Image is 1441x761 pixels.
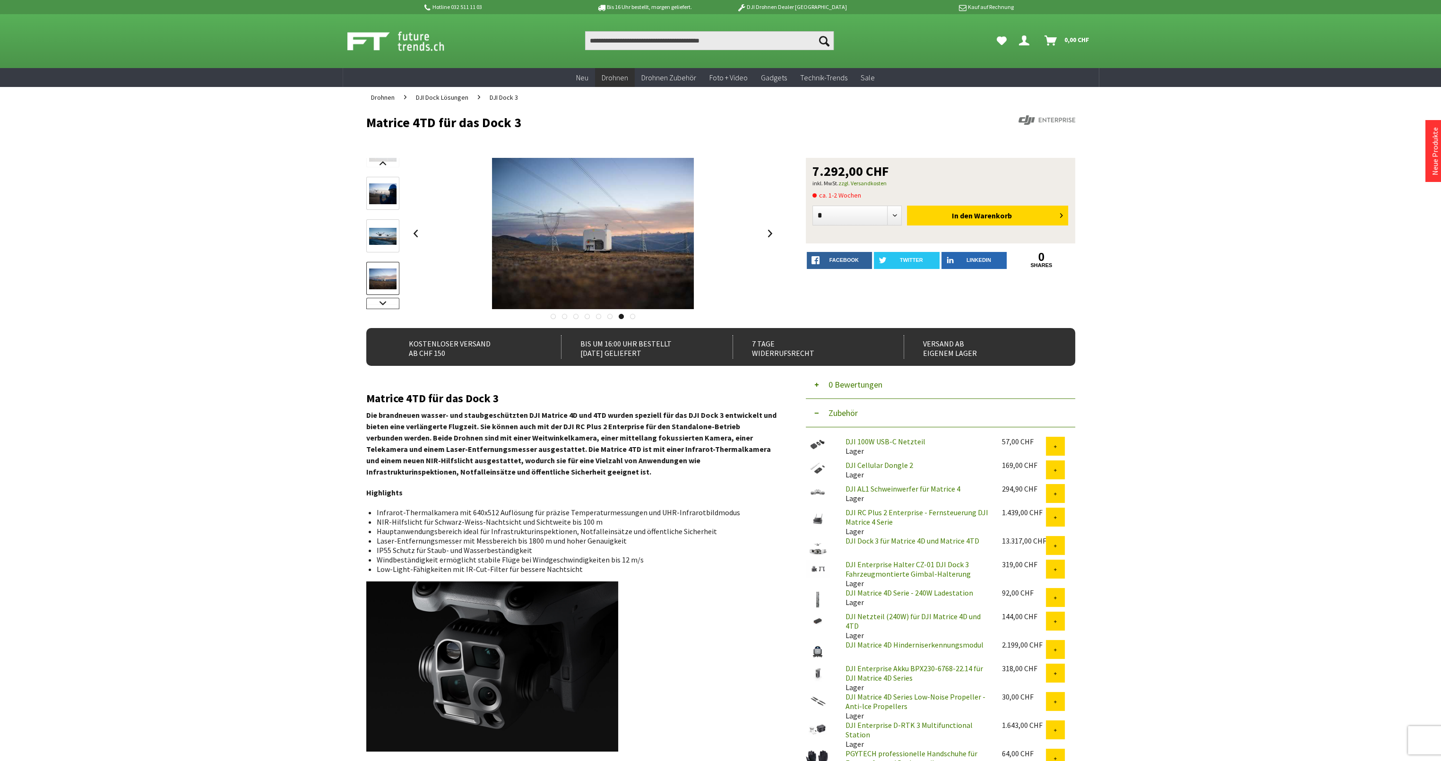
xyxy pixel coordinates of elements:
div: Lager [838,437,994,456]
span: Technik-Trends [800,73,847,82]
a: Gadgets [754,68,794,87]
span: DJI Dock Lösungen [416,93,468,102]
li: IP55 Schutz für Staub- und Wasserbeständigkeit [377,545,770,555]
span: Sale [861,73,875,82]
img: DJI Netzteil (240W) für DJI Matrice 4D und 4TD [806,612,829,630]
strong: Die brandneuen wasser- und staubgeschützten DJI Matrice 4D und 4TD wurden speziell für das DJI Do... [366,410,777,476]
img: DJI Cellular Dongle 2 [806,460,829,476]
a: DJI Matrice 4D Hinderniserkennungsmodul [846,640,984,649]
div: 169,00 CHF [1002,460,1046,470]
span: facebook [829,257,859,263]
img: DJI RC Plus 2 Enterprise - Fernsteuerung DJI Matrice 4 Serie [806,508,829,531]
p: Bis 16 Uhr bestellt, morgen geliefert. [570,1,718,13]
img: Shop Futuretrends - zur Startseite wechseln [347,29,465,53]
div: 294,90 CHF [1002,484,1046,493]
a: DJI Matrice 4D Serie - 240W Ladestation [846,588,973,597]
span: ca. 1-2 Wochen [812,190,861,201]
img: DJI Dock 3 für Matrice 4D und Matrice 4TD [806,536,829,560]
span: twitter [900,257,923,263]
div: 57,00 CHF [1002,437,1046,446]
button: In den Warenkorb [907,206,1068,225]
a: Drohnen [366,87,399,108]
a: DJI RC Plus 2 Enterprise - Fernsteuerung DJI Matrice 4 Serie [846,508,988,527]
a: Technik-Trends [794,68,854,87]
a: DJI Enterprise Halter CZ-01 DJI Dock 3 Fahrzeugmontierte Gimbal-Halterung [846,560,971,579]
div: 1.643,00 CHF [1002,720,1046,730]
input: Produkt, Marke, Kategorie, EAN, Artikelnummer… [585,31,834,50]
a: Neue Produkte [1430,127,1440,175]
div: Lager [838,484,994,503]
a: Dein Konto [1015,31,1037,50]
img: DJI Enterprise [1018,115,1075,125]
img: DJI AL1 Schweinwerfer für Matrice 4 [806,484,829,500]
span: In den [952,211,973,220]
p: DJI Drohnen Dealer [GEOGRAPHIC_DATA] [718,1,865,13]
span: DJI Dock 3 [490,93,518,102]
li: Low-Light-Fähigkeiten mit IR-Cut-Filter für bessere Nachtsicht [377,564,770,574]
li: Laser-Entfernungsmesser mit Messbereich bis 1800 m und hoher Genauigkeit [377,536,770,545]
span: LinkedIn [966,257,991,263]
a: shares [1009,262,1074,268]
img: DJI Enterprise Akku BPX230-6768-22.14 für DJI Matrice 4D Series [806,664,829,682]
li: Hauptanwendungsbereich ideal für Infrastrukturinspektionen, Notfalleinsätze und öffentliche Siche... [377,527,770,536]
a: Drohnen [595,68,635,87]
h1: Matrice 4TD für das Dock 3 [366,115,933,130]
div: Versand ab eigenem Lager [904,335,1054,359]
div: Lager [838,560,994,588]
img: DJI 100W USB-C Netzteil [806,437,829,452]
a: DJI 100W USB-C Netzteil [846,437,925,446]
button: Zubehör [806,399,1075,427]
a: DJI Cellular Dongle 2 [846,460,913,470]
div: 30,00 CHF [1002,692,1046,701]
strong: Highlights [366,488,403,497]
div: 1.439,00 CHF [1002,508,1046,517]
div: 144,00 CHF [1002,612,1046,621]
a: DJI Netzteil (240W) für DJI Matrice 4D und 4TD [846,612,981,631]
span: 0,00 CHF [1064,32,1089,47]
p: Kauf auf Rechnung [866,1,1013,13]
a: Drohnen Zubehör [635,68,703,87]
a: 0 [1009,252,1074,262]
div: Lager [838,612,994,640]
a: DJI AL1 Schweinwerfer für Matrice 4 [846,484,960,493]
span: Neu [576,73,588,82]
span: Drohnen Zubehör [641,73,696,82]
a: twitter [874,252,940,269]
div: Lager [838,692,994,720]
p: Hotline 032 511 11 03 [423,1,570,13]
img: Matrice-4TD_1 [366,581,618,752]
button: Suchen [814,31,834,50]
div: 319,00 CHF [1002,560,1046,569]
p: inkl. MwSt. [812,178,1069,189]
span: Warenkorb [974,211,1012,220]
img: DJI Matrice 4D Hinderniserkennungsmodul [806,640,829,664]
img: DJI Enterprise Halter CZ-01 DJI Dock 3 Fahrzeugmontierte Gimbal-Halterung [806,560,829,578]
a: zzgl. Versandkosten [838,180,887,187]
a: DJI Enterprise D-RTK 3 Multifunctional Station [846,720,973,739]
div: 13.317,00 CHF [1002,536,1046,545]
div: Lager [838,664,994,692]
a: DJI Dock 3 für Matrice 4D und Matrice 4TD [846,536,979,545]
a: Foto + Video [703,68,754,87]
span: Drohnen [371,93,395,102]
a: facebook [807,252,872,269]
div: Kostenloser Versand ab CHF 150 [390,335,541,359]
span: Gadgets [761,73,787,82]
a: Warenkorb [1041,31,1094,50]
a: Meine Favoriten [992,31,1011,50]
a: LinkedIn [941,252,1007,269]
div: Bis um 16:00 Uhr bestellt [DATE] geliefert [561,335,712,359]
img: DJI Matrice 4D Series Low-Noise Propeller - Anti-lce Propellers [806,692,829,710]
li: NIR-Hilfslicht für Schwarz-Weiss-Nachtsicht und Sichtweite bis 100 m [377,517,770,527]
div: Lager [838,720,994,749]
li: Windbeständigkeit ermöglicht stabile Flüge bei Windgeschwindigkeiten bis 12 m/s [377,555,770,564]
span: Drohnen [602,73,628,82]
span: Foto + Video [709,73,748,82]
a: DJI Dock Lösungen [411,87,473,108]
button: 0 Bewertungen [806,371,1075,399]
div: Lager [838,508,994,536]
img: DJI Matrice 4D Serie - 240W Ladestation [806,588,829,612]
h2: Matrice 4TD für das Dock 3 [366,392,777,405]
div: 2.199,00 CHF [1002,640,1046,649]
